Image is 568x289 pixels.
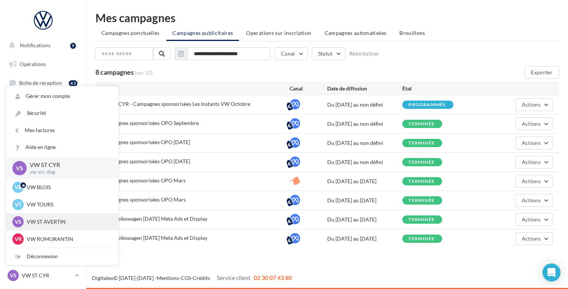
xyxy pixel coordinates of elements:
[408,217,435,222] div: terminée
[515,194,553,207] button: Actions
[193,275,210,281] a: Crédits
[95,68,134,76] span: 8 campagnes
[325,30,387,36] span: Campagnes automatisées
[515,137,553,149] button: Actions
[522,140,541,146] span: Actions
[20,61,46,67] span: Opérations
[5,212,82,235] a: Campagnes DataOnDemand
[522,101,541,108] span: Actions
[6,122,118,139] a: Mes factures
[5,187,82,209] a: PLV et print personnalisable
[15,218,21,226] span: VS
[542,263,560,281] div: Open Intercom Messenger
[290,85,327,92] div: Canal
[6,139,118,156] a: Aide en ligne
[275,47,308,60] button: Canal
[20,42,50,48] span: Notifications
[69,80,77,86] div: 43
[101,85,290,92] div: Nom
[101,177,186,184] span: Campagnes sponsorisées OPO Mars
[522,235,541,242] span: Actions
[135,69,153,76] span: (sur 12)
[5,150,82,166] a: Médiathèque
[27,235,109,243] p: VW ROMORANTIN
[10,272,17,279] span: VS
[27,218,109,226] p: VW ST AVERTIN
[327,178,402,185] div: Du [DATE] au [DATE]
[16,164,23,172] span: VS
[327,85,402,92] div: Date de diffusion
[515,232,553,245] button: Actions
[30,169,106,176] p: vw-stc-dog
[524,66,559,79] button: Exporter
[19,80,62,86] span: Boîte de réception
[6,248,118,265] div: Déconnexion
[5,131,82,147] a: Contacts
[408,198,435,203] div: terminée
[101,215,207,222] span: OPO Volkswagen Janvier 2025 Meta Ads et Display
[522,216,541,223] span: Actions
[5,113,82,129] a: Campagnes
[6,105,118,122] a: Sécurité
[30,161,106,169] p: VW ST CYR
[6,268,80,283] a: VS VW ST CYR
[327,139,402,147] div: Du [DATE] au non défini
[22,272,72,279] p: VW ST CYR
[327,216,402,223] div: Du [DATE] au [DATE]
[408,236,435,241] div: terminée
[327,197,402,204] div: Du [DATE] au [DATE]
[408,122,435,126] div: terminée
[327,235,402,242] div: Du [DATE] au [DATE]
[27,201,109,208] p: VW TOURS
[349,51,379,57] button: Réinitialiser
[27,184,109,191] p: VW BLOIS
[101,196,186,203] span: Campagnes sponsorisées OPO Mars
[101,120,199,126] span: Campagnes sponsorisées OPO Septembre
[402,85,477,92] div: État
[101,158,190,164] span: Campagnes sponsorisées OPO Juin 25
[522,178,541,184] span: Actions
[15,184,22,191] span: VB
[515,175,553,188] button: Actions
[101,235,207,241] span: OPO Volkswagen Janvier 2025 Meta Ads et Display
[5,94,82,110] a: Visibilité en ligne
[515,98,553,111] button: Actions
[217,274,251,281] span: Service client
[6,88,118,105] a: Gérer mon compte
[70,43,76,49] div: 9
[327,158,402,166] div: Du [DATE] au non défini
[327,101,402,108] div: Du [DATE] au non défini
[92,275,113,281] a: Digitaleo
[101,139,190,145] span: Campagnes sponsorisées OPO Juin 25
[5,38,79,53] button: Notifications 9
[327,120,402,128] div: Du [DATE] au non défini
[246,30,311,36] span: Operations sur inscription
[408,141,435,146] div: terminée
[408,102,446,107] div: programmée
[408,179,435,184] div: terminée
[515,213,553,226] button: Actions
[157,275,179,281] a: Mentions
[92,275,292,281] span: © [DATE]-[DATE] - - -
[15,235,22,243] span: VR
[5,56,82,72] a: Opérations
[312,47,345,60] button: Statut
[522,159,541,165] span: Actions
[95,12,559,23] div: Mes campagnes
[515,117,553,130] button: Actions
[522,197,541,203] span: Actions
[181,275,191,281] a: CGS
[399,30,425,36] span: Brouillons
[5,169,82,185] a: Calendrier
[522,120,541,127] span: Actions
[5,75,82,91] a: Boîte de réception43
[254,274,292,281] span: 02 30 07 43 80
[101,30,159,36] span: Campagnes ponctuelles
[515,156,553,169] button: Actions
[101,101,250,107] span: VW ST CYR - Campagnes sponsorisées Les Instants VW Octobre
[408,160,435,165] div: terminée
[15,201,21,208] span: VT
